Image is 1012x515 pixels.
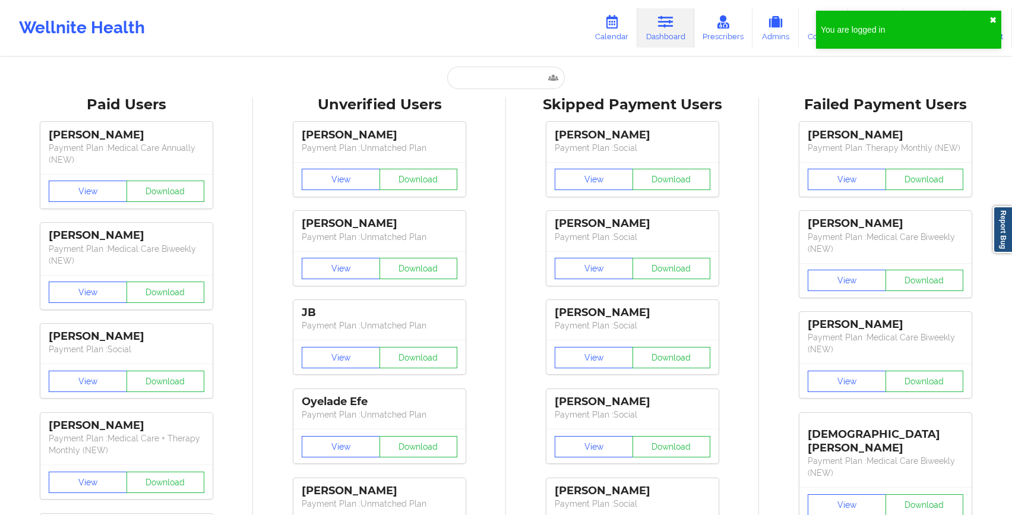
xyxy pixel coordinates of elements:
[302,306,457,320] div: JB
[49,128,204,142] div: [PERSON_NAME]
[555,347,633,368] button: View
[555,409,710,421] p: Payment Plan : Social
[808,455,963,479] p: Payment Plan : Medical Care Biweekly (NEW)
[808,419,963,455] div: [DEMOGRAPHIC_DATA][PERSON_NAME]
[514,96,751,114] div: Skipped Payment Users
[302,347,380,368] button: View
[808,231,963,255] p: Payment Plan : Medical Care Biweekly (NEW)
[302,258,380,279] button: View
[126,181,205,202] button: Download
[49,330,204,343] div: [PERSON_NAME]
[49,181,127,202] button: View
[555,306,710,320] div: [PERSON_NAME]
[302,142,457,154] p: Payment Plan : Unmatched Plan
[555,128,710,142] div: [PERSON_NAME]
[993,206,1012,253] a: Report Bug
[302,217,457,230] div: [PERSON_NAME]
[49,419,204,432] div: [PERSON_NAME]
[302,484,457,498] div: [PERSON_NAME]
[49,343,204,355] p: Payment Plan : Social
[637,8,694,48] a: Dashboard
[379,347,458,368] button: Download
[302,231,457,243] p: Payment Plan : Unmatched Plan
[49,282,127,303] button: View
[555,142,710,154] p: Payment Plan : Social
[808,331,963,355] p: Payment Plan : Medical Care Biweekly (NEW)
[302,436,380,457] button: View
[49,371,127,392] button: View
[632,436,711,457] button: Download
[586,8,637,48] a: Calendar
[302,409,457,421] p: Payment Plan : Unmatched Plan
[808,318,963,331] div: [PERSON_NAME]
[989,15,997,25] button: close
[8,96,245,114] div: Paid Users
[555,498,710,510] p: Payment Plan : Social
[49,243,204,267] p: Payment Plan : Medical Care Biweekly (NEW)
[126,472,205,493] button: Download
[885,270,964,291] button: Download
[799,8,848,48] a: Coaches
[555,320,710,331] p: Payment Plan : Social
[302,498,457,510] p: Payment Plan : Unmatched Plan
[302,169,380,190] button: View
[49,229,204,242] div: [PERSON_NAME]
[632,258,711,279] button: Download
[885,371,964,392] button: Download
[302,128,457,142] div: [PERSON_NAME]
[49,432,204,456] p: Payment Plan : Medical Care + Therapy Monthly (NEW)
[694,8,753,48] a: Prescribers
[767,96,1004,114] div: Failed Payment Users
[555,231,710,243] p: Payment Plan : Social
[808,142,963,154] p: Payment Plan : Therapy Monthly (NEW)
[555,484,710,498] div: [PERSON_NAME]
[302,320,457,331] p: Payment Plan : Unmatched Plan
[821,24,989,36] div: You are logged in
[808,371,886,392] button: View
[49,142,204,166] p: Payment Plan : Medical Care Annually (NEW)
[555,258,633,279] button: View
[632,347,711,368] button: Download
[808,128,963,142] div: [PERSON_NAME]
[379,436,458,457] button: Download
[379,258,458,279] button: Download
[261,96,498,114] div: Unverified Users
[885,169,964,190] button: Download
[808,169,886,190] button: View
[808,217,963,230] div: [PERSON_NAME]
[555,436,633,457] button: View
[808,270,886,291] button: View
[555,169,633,190] button: View
[126,371,205,392] button: Download
[555,395,710,409] div: [PERSON_NAME]
[632,169,711,190] button: Download
[302,395,457,409] div: Oyelade Efe
[555,217,710,230] div: [PERSON_NAME]
[379,169,458,190] button: Download
[752,8,799,48] a: Admins
[49,472,127,493] button: View
[126,282,205,303] button: Download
